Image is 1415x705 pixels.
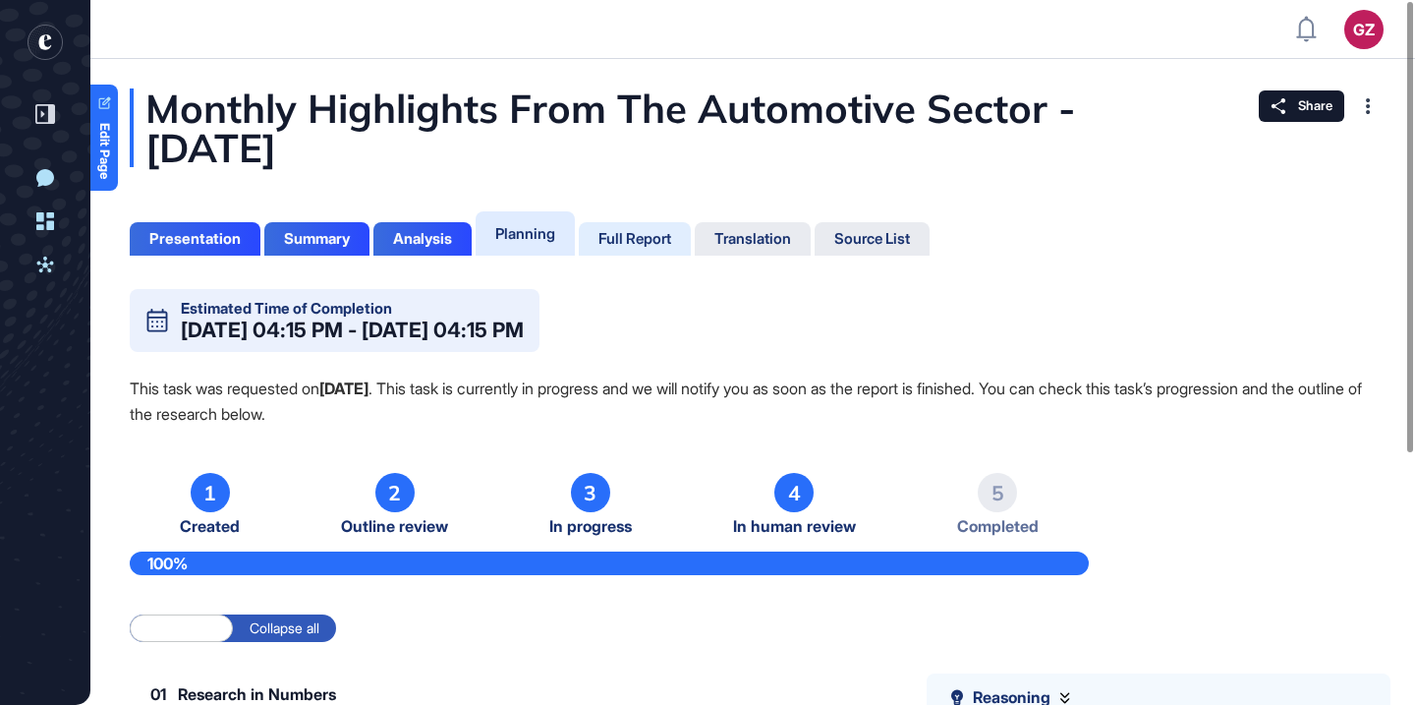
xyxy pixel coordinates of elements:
div: entrapeer-logo [28,25,63,60]
span: Edit Page [98,123,111,179]
label: Collapse all [233,615,336,642]
div: Analysis [393,230,452,248]
div: 100% [130,552,1089,575]
label: Expand all [130,615,233,642]
div: Planning [495,224,555,243]
button: GZ [1344,10,1384,49]
span: In human review [733,517,856,536]
span: Outline review [341,517,448,536]
span: Completed [957,517,1039,536]
span: In progress [549,517,632,536]
div: 2 [375,473,415,512]
div: [DATE] 04:15 PM - [DATE] 04:15 PM [181,320,524,340]
div: Monthly Highlights From The Automotive Sector - [DATE] [130,88,1376,167]
span: Created [180,517,240,536]
div: Summary [284,230,350,248]
div: Estimated Time of Completion [181,301,392,316]
strong: [DATE] [319,379,368,398]
p: This task was requested on . This task is currently in progress and we will notify you as soon as... [130,376,1376,427]
div: 1 [191,473,230,512]
span: Share [1298,98,1332,114]
span: 01 [150,686,166,702]
div: 3 [571,473,610,512]
span: Research in Numbers [178,686,336,702]
div: Source List [834,230,910,248]
div: Full Report [598,230,671,248]
div: 5 [978,473,1017,512]
a: Edit Page [90,85,118,191]
div: Translation [714,230,791,248]
div: 4 [774,473,814,512]
div: Presentation [149,230,241,248]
